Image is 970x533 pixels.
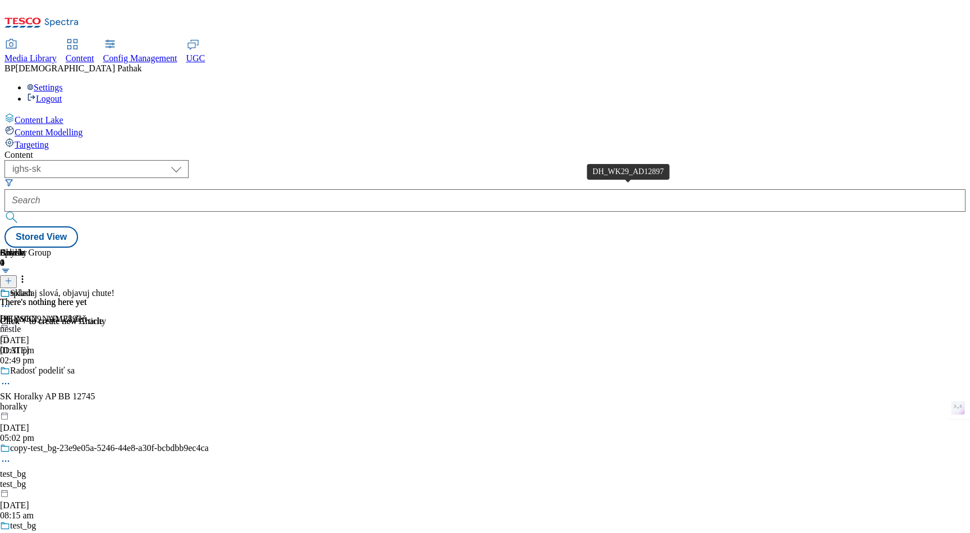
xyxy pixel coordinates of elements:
[4,150,966,160] div: Content
[4,63,16,73] span: BP
[16,63,142,73] span: [DEMOGRAPHIC_DATA] Pathak
[10,521,36,531] div: test_bg
[4,226,78,248] button: Stored View
[10,288,115,298] div: Skladaj slová, objavuj chute!
[4,40,57,63] a: Media Library
[4,125,966,138] a: Content Modelling
[4,178,13,187] svg: Search Filters
[103,40,177,63] a: Config Management
[4,53,57,63] span: Media Library
[27,83,63,92] a: Settings
[15,140,49,149] span: Targeting
[10,288,33,298] div: splash
[15,115,63,125] span: Content Lake
[4,189,966,212] input: Search
[186,53,205,63] span: UGC
[66,53,94,63] span: Content
[4,138,966,150] a: Targeting
[15,127,83,137] span: Content Modelling
[10,366,75,376] div: Radosť podeliť sa
[10,443,209,453] div: copy-test_bg-23e9e05a-5246-44e8-a30f-bcbdbb9ec4ca
[27,94,62,103] a: Logout
[4,113,966,125] a: Content Lake
[103,53,177,63] span: Config Management
[66,40,94,63] a: Content
[186,40,205,63] a: UGC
